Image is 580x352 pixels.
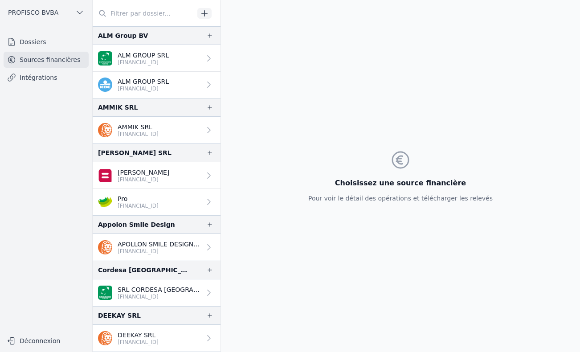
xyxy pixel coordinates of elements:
[118,285,201,294] p: SRL CORDESA [GEOGRAPHIC_DATA]
[98,147,172,158] div: [PERSON_NAME] SRL
[4,52,89,68] a: Sources financières
[98,331,112,345] img: ing.png
[98,195,112,209] img: crelan.png
[118,168,169,177] p: [PERSON_NAME]
[98,168,112,183] img: belfius.png
[118,331,159,340] p: DEEKAY SRL
[98,219,175,230] div: Appolon Smile Design
[118,293,201,300] p: [FINANCIAL_ID]
[308,178,493,188] h3: Choisissez une source financière
[98,51,112,65] img: BNP_BE_BUSINESS_GEBABEBB.png
[118,77,169,86] p: ALM GROUP SRL
[93,279,221,306] a: SRL CORDESA [GEOGRAPHIC_DATA] [FINANCIAL_ID]
[98,123,112,137] img: ing.png
[8,8,58,17] span: PROFISCO BVBA
[98,240,112,254] img: ing.png
[93,189,221,215] a: Pro [FINANCIAL_ID]
[118,339,159,346] p: [FINANCIAL_ID]
[93,162,221,189] a: [PERSON_NAME] [FINANCIAL_ID]
[4,334,89,348] button: Déconnexion
[308,194,493,203] p: Pour voir le détail des opérations et télécharger les relevés
[118,240,201,249] p: APOLLON SMILE DESIGN SRL
[98,286,112,300] img: BNP_BE_BUSINESS_GEBABEBB.png
[93,234,221,261] a: APOLLON SMILE DESIGN SRL [FINANCIAL_ID]
[93,45,221,72] a: ALM GROUP SRL [FINANCIAL_ID]
[118,131,159,138] p: [FINANCIAL_ID]
[98,102,138,113] div: AMMIK SRL
[118,123,159,131] p: AMMIK SRL
[4,5,89,20] button: PROFISCO BVBA
[118,51,169,60] p: ALM GROUP SRL
[4,70,89,86] a: Intégrations
[4,34,89,50] a: Dossiers
[118,194,159,203] p: Pro
[98,30,148,41] div: ALM Group BV
[93,5,194,21] input: Filtrer par dossier...
[98,310,141,321] div: DEEKAY SRL
[118,202,159,209] p: [FINANCIAL_ID]
[93,117,221,143] a: AMMIK SRL [FINANCIAL_ID]
[118,176,169,183] p: [FINANCIAL_ID]
[93,325,221,352] a: DEEKAY SRL [FINANCIAL_ID]
[98,265,192,275] div: Cordesa [GEOGRAPHIC_DATA] SRL
[118,85,169,92] p: [FINANCIAL_ID]
[118,248,201,255] p: [FINANCIAL_ID]
[118,59,169,66] p: [FINANCIAL_ID]
[93,72,221,98] a: ALM GROUP SRL [FINANCIAL_ID]
[98,78,112,92] img: kbc.png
